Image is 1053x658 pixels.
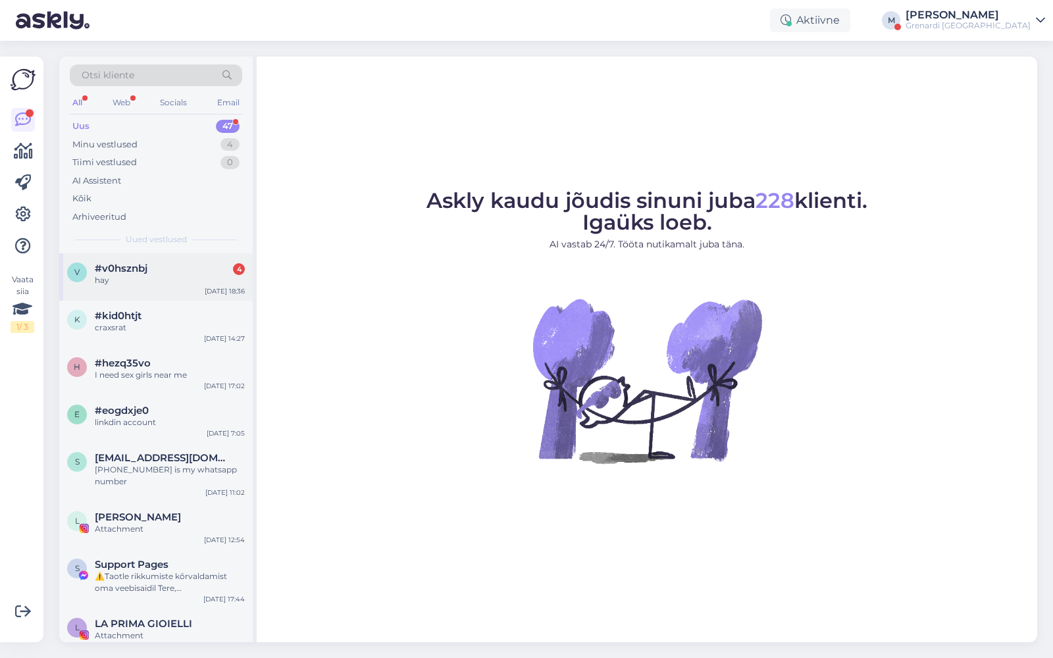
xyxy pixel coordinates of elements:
div: 0 [220,156,240,169]
div: Kõik [72,192,91,205]
div: Socials [157,94,190,111]
div: [DATE] 13:39 [205,642,245,651]
span: #hezq35vo [95,357,151,369]
span: L [75,516,80,526]
div: [DATE] 18:36 [205,286,245,296]
div: Attachment [95,630,245,642]
div: ⚠️Taotle rikkumiste kõrvaldamist oma veebisaidil Tere, [PERSON_NAME] saatnud mitu hoiatust, et te... [95,570,245,594]
span: #v0hsznbj [95,263,147,274]
div: Arhiveeritud [72,211,126,224]
div: [DATE] 11:02 [205,488,245,497]
span: Leo Pizzo [95,511,181,523]
div: 4 [220,138,240,151]
div: [DATE] 7:05 [207,428,245,438]
a: [PERSON_NAME]Grenardi [GEOGRAPHIC_DATA] [906,10,1045,31]
span: Uued vestlused [126,234,187,245]
div: Web [110,94,133,111]
span: h [74,362,80,372]
span: sambhavgems1@gmail.com [95,452,232,464]
div: 4 [233,263,245,275]
div: Vaata siia [11,274,34,333]
div: Uus [72,120,90,133]
span: LA PRIMA GIOIELLI [95,618,192,630]
span: k [74,315,80,324]
div: AI Assistent [72,174,121,188]
div: [PERSON_NAME] [906,10,1031,20]
img: Askly Logo [11,67,36,92]
span: v [74,267,80,277]
div: M [882,11,900,30]
div: [DATE] 12:54 [204,535,245,545]
div: Attachment [95,523,245,535]
div: 47 [216,120,240,133]
span: L [75,622,80,632]
span: s [75,457,80,467]
span: Otsi kliente [82,68,134,82]
div: linkdin account [95,417,245,428]
span: Support Pages [95,559,168,570]
div: Email [215,94,242,111]
div: Tiimi vestlused [72,156,137,169]
div: [DATE] 17:02 [204,381,245,391]
span: S [75,563,80,573]
span: #eogdxje0 [95,405,149,417]
div: hay [95,274,245,286]
img: No Chat active [528,262,765,499]
div: craxsrat [95,322,245,334]
div: Minu vestlused [72,138,138,151]
div: 1 / 3 [11,321,34,333]
span: #kid0htjt [95,310,141,322]
div: [PHONE_NUMBER] is my whatsapp number [95,464,245,488]
div: Aktiivne [770,9,850,32]
div: [DATE] 14:27 [204,334,245,343]
span: e [74,409,80,419]
div: I need sex girls near me [95,369,245,381]
span: Askly kaudu jõudis sinuni juba klienti. Igaüks loeb. [426,188,867,235]
p: AI vastab 24/7. Tööta nutikamalt juba täna. [426,238,867,251]
span: 228 [756,188,794,213]
div: All [70,94,85,111]
div: Grenardi [GEOGRAPHIC_DATA] [906,20,1031,31]
div: [DATE] 17:44 [203,594,245,604]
